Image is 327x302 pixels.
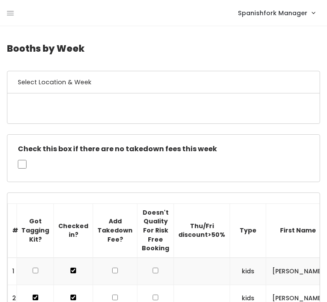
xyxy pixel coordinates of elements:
[54,203,93,257] th: Checked in?
[8,258,17,285] td: 1
[8,203,17,257] th: #
[7,71,320,93] h6: Select Location & Week
[93,203,137,257] th: Add Takedown Fee?
[18,145,309,153] h5: Check this box if there are no takedown fees this week
[174,203,230,257] th: Thu/Fri discount>50%
[230,258,266,285] td: kids
[238,8,307,18] span: Spanishfork Manager
[7,37,320,60] h4: Booths by Week
[17,203,54,257] th: Got Tagging Kit?
[230,203,266,257] th: Type
[137,203,174,257] th: Doesn't Quality For Risk Free Booking
[229,3,324,22] a: Spanishfork Manager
